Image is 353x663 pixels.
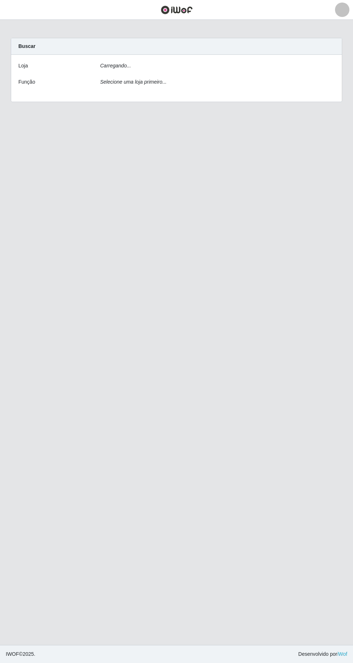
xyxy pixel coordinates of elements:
[18,62,28,70] label: Loja
[18,78,35,86] label: Função
[337,651,347,657] a: iWof
[100,63,131,68] i: Carregando...
[161,5,193,14] img: CoreUI Logo
[6,650,35,658] span: © 2025 .
[100,79,166,85] i: Selecione uma loja primeiro...
[6,651,19,657] span: IWOF
[298,650,347,658] span: Desenvolvido por
[18,43,35,49] strong: Buscar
